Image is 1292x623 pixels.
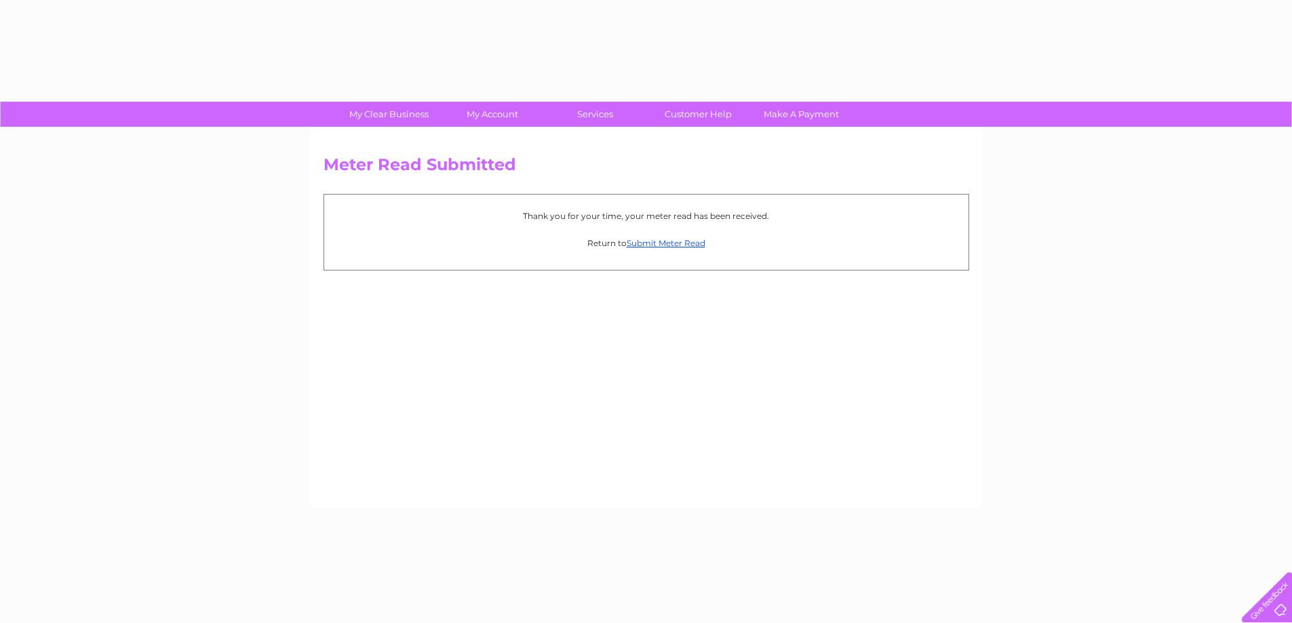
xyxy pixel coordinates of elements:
a: My Clear Business [333,102,445,127]
a: Make A Payment [745,102,857,127]
a: Customer Help [642,102,754,127]
a: Submit Meter Read [627,238,705,248]
h2: Meter Read Submitted [324,155,969,181]
p: Return to [331,237,962,249]
a: Services [539,102,651,127]
a: My Account [436,102,548,127]
p: Thank you for your time, your meter read has been received. [331,209,962,222]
